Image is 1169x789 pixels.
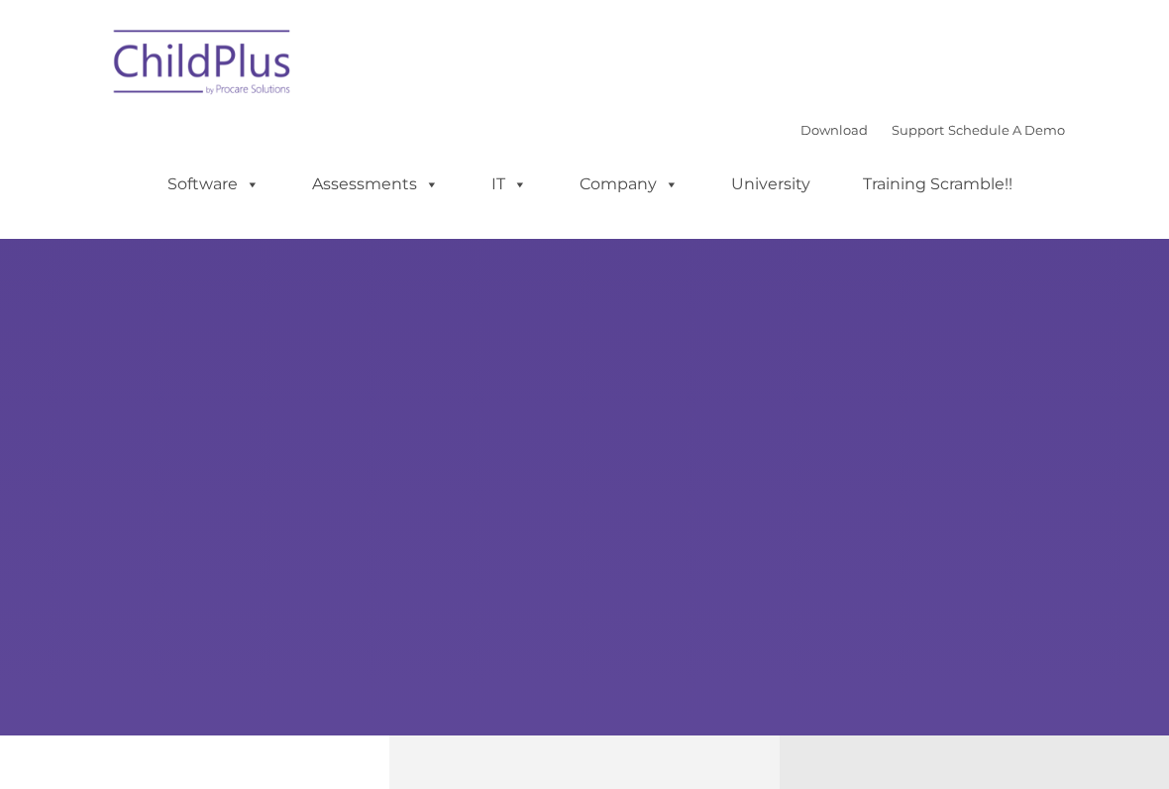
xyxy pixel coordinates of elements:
[472,165,547,204] a: IT
[104,16,302,115] img: ChildPlus by Procare Solutions
[948,122,1065,138] a: Schedule A Demo
[800,122,868,138] a: Download
[711,165,830,204] a: University
[800,122,1065,138] font: |
[148,165,279,204] a: Software
[292,165,459,204] a: Assessments
[560,165,698,204] a: Company
[892,122,944,138] a: Support
[843,165,1032,204] a: Training Scramble!!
